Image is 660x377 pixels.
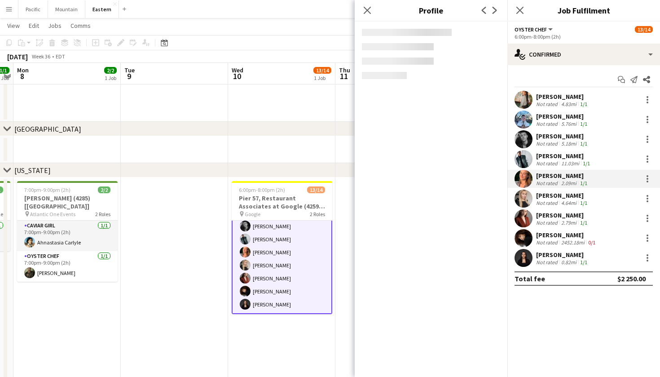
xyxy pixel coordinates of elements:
[536,152,592,160] div: [PERSON_NAME]
[124,66,135,74] span: Tue
[7,52,28,61] div: [DATE]
[230,71,243,81] span: 10
[536,172,589,180] div: [PERSON_NAME]
[313,67,331,74] span: 13/14
[536,191,589,200] div: [PERSON_NAME]
[56,53,65,60] div: EDT
[307,186,325,193] span: 13/14
[355,4,507,16] h3: Profile
[95,211,110,217] span: 2 Roles
[536,101,559,107] div: Not rated
[48,22,62,30] span: Jobs
[559,101,578,107] div: 4.83mi
[580,259,587,266] app-skills-label: 1/1
[559,259,578,266] div: 0.82mi
[239,186,285,193] span: 6:00pm-8:00pm (2h)
[559,180,578,186] div: 2.09mi
[515,33,653,40] div: 6:00pm-8:00pm (2h)
[536,231,597,239] div: [PERSON_NAME]
[536,120,559,127] div: Not rated
[559,140,578,147] div: 5.18mi
[16,71,29,81] span: 8
[123,71,135,81] span: 9
[232,194,332,210] h3: Pier 57, Restaurant Associates at Google (4259 + 4313) [[GEOGRAPHIC_DATA]]
[44,20,65,31] a: Jobs
[580,120,587,127] app-skills-label: 1/1
[85,0,119,18] button: Eastern
[536,180,559,186] div: Not rated
[48,0,85,18] button: Mountain
[580,219,587,226] app-skills-label: 1/1
[17,221,118,251] app-card-role: Caviar Girl1/17:00pm-9:00pm (2h)Ahnastasia Carlyle
[536,251,589,259] div: [PERSON_NAME]
[339,66,350,74] span: Thu
[536,160,559,167] div: Not rated
[536,219,559,226] div: Not rated
[559,239,586,246] div: 2452.18mi
[515,26,547,33] span: Oyster Chef
[105,75,116,81] div: 1 Job
[580,180,587,186] app-skills-label: 1/1
[536,211,589,219] div: [PERSON_NAME]
[70,22,91,30] span: Comms
[338,71,350,81] span: 11
[17,66,29,74] span: Mon
[536,239,559,246] div: Not rated
[104,67,117,74] span: 2/2
[245,211,260,217] span: Google
[232,177,332,314] app-card-role: Oyster Chef9/96:00pm-8:00pm (2h)[PERSON_NAME][PERSON_NAME][PERSON_NAME][PERSON_NAME][PERSON_NAME]...
[17,194,118,210] h3: [PERSON_NAME] (4285) [[GEOGRAPHIC_DATA]]
[314,75,331,81] div: 1 Job
[588,239,595,246] app-skills-label: 0/1
[25,20,43,31] a: Edit
[18,0,48,18] button: Pacific
[617,274,646,283] div: $2 250.00
[515,274,545,283] div: Total fee
[67,20,94,31] a: Comms
[29,22,39,30] span: Edit
[24,186,70,193] span: 7:00pm-9:00pm (2h)
[536,259,559,266] div: Not rated
[507,4,660,16] h3: Job Fulfilment
[536,93,589,101] div: [PERSON_NAME]
[30,211,75,217] span: Atlantic One Events
[580,200,587,206] app-skills-label: 1/1
[4,20,23,31] a: View
[232,181,332,314] app-job-card: 6:00pm-8:00pm (2h)13/14Pier 57, Restaurant Associates at Google (4259 + 4313) [[GEOGRAPHIC_DATA]]...
[536,200,559,206] div: Not rated
[17,251,118,282] app-card-role: Oyster Chef1/17:00pm-9:00pm (2h)[PERSON_NAME]
[583,160,590,167] app-skills-label: 1/1
[14,124,81,133] div: [GEOGRAPHIC_DATA]
[232,66,243,74] span: Wed
[536,140,559,147] div: Not rated
[580,101,587,107] app-skills-label: 1/1
[7,22,20,30] span: View
[536,112,589,120] div: [PERSON_NAME]
[559,200,578,206] div: 4.64mi
[310,211,325,217] span: 2 Roles
[98,186,110,193] span: 2/2
[14,166,51,175] div: [US_STATE]
[30,53,52,60] span: Week 36
[559,120,578,127] div: 5.76mi
[580,140,587,147] app-skills-label: 1/1
[559,219,578,226] div: 2.79mi
[635,26,653,33] span: 13/14
[536,132,589,140] div: [PERSON_NAME]
[559,160,581,167] div: 11.03mi
[507,44,660,65] div: Confirmed
[515,26,554,33] button: Oyster Chef
[17,181,118,282] app-job-card: 7:00pm-9:00pm (2h)2/2[PERSON_NAME] (4285) [[GEOGRAPHIC_DATA]] Atlantic One Events2 RolesCaviar Gi...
